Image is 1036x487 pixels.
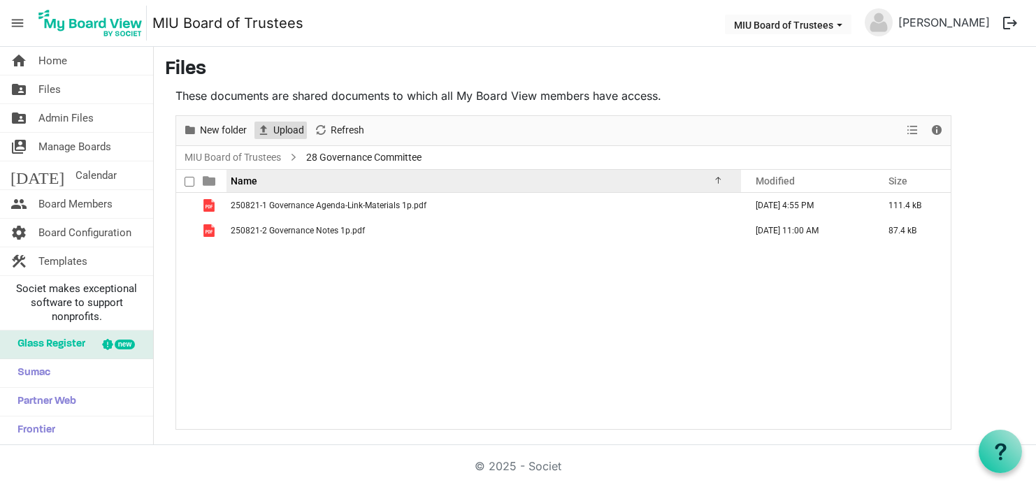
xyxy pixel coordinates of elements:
span: construction [10,247,27,275]
button: New folder [181,122,250,139]
td: August 19, 2025 4:55 PM column header Modified [741,193,874,218]
span: Board Configuration [38,219,131,247]
td: 250821-2 Governance Notes 1p.pdf is template cell column header Name [226,218,741,243]
td: is template cell column header type [194,193,226,218]
button: Refresh [312,122,367,139]
h3: Files [165,58,1025,82]
div: Upload [252,116,309,145]
span: people [10,190,27,218]
span: Templates [38,247,87,275]
span: 28 Governance Committee [303,149,424,166]
img: My Board View Logo [34,6,147,41]
td: 87.4 kB is template cell column header Size [874,218,951,243]
span: Manage Boards [38,133,111,161]
span: Societ makes exceptional software to support nonprofits. [6,282,147,324]
img: no-profile-picture.svg [865,8,893,36]
span: settings [10,219,27,247]
button: View dropdownbutton [904,122,921,139]
td: August 23, 2025 11:00 AM column header Modified [741,218,874,243]
div: New folder [178,116,252,145]
button: logout [995,8,1025,38]
span: Sumac [10,359,50,387]
span: Upload [272,122,305,139]
span: Partner Web [10,388,76,416]
div: View [901,116,925,145]
span: Calendar [75,161,117,189]
p: These documents are shared documents to which all My Board View members have access. [175,87,951,104]
span: Board Members [38,190,113,218]
span: folder_shared [10,104,27,132]
a: [PERSON_NAME] [893,8,995,36]
div: new [115,340,135,349]
span: Files [38,75,61,103]
div: Details [925,116,949,145]
a: My Board View Logo [34,6,152,41]
td: checkbox [176,193,194,218]
button: MIU Board of Trustees dropdownbutton [725,15,851,34]
span: [DATE] [10,161,64,189]
div: Refresh [309,116,369,145]
span: Name [231,175,257,187]
span: Modified [756,175,795,187]
button: Upload [254,122,307,139]
span: menu [4,10,31,36]
a: MIU Board of Trustees [182,149,284,166]
span: Size [888,175,907,187]
span: home [10,47,27,75]
span: 250821-1 Governance Agenda-Link-Materials 1p.pdf [231,201,426,210]
span: Refresh [329,122,366,139]
td: checkbox [176,218,194,243]
a: © 2025 - Societ [475,459,561,473]
span: folder_shared [10,75,27,103]
td: 250821-1 Governance Agenda-Link-Materials 1p.pdf is template cell column header Name [226,193,741,218]
td: is template cell column header type [194,218,226,243]
span: Admin Files [38,104,94,132]
a: MIU Board of Trustees [152,9,303,37]
span: 250821-2 Governance Notes 1p.pdf [231,226,365,235]
span: switch_account [10,133,27,161]
span: New folder [199,122,248,139]
button: Details [928,122,947,139]
span: Glass Register [10,330,85,358]
td: 111.4 kB is template cell column header Size [874,193,951,218]
span: Frontier [10,416,55,444]
span: Home [38,47,67,75]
